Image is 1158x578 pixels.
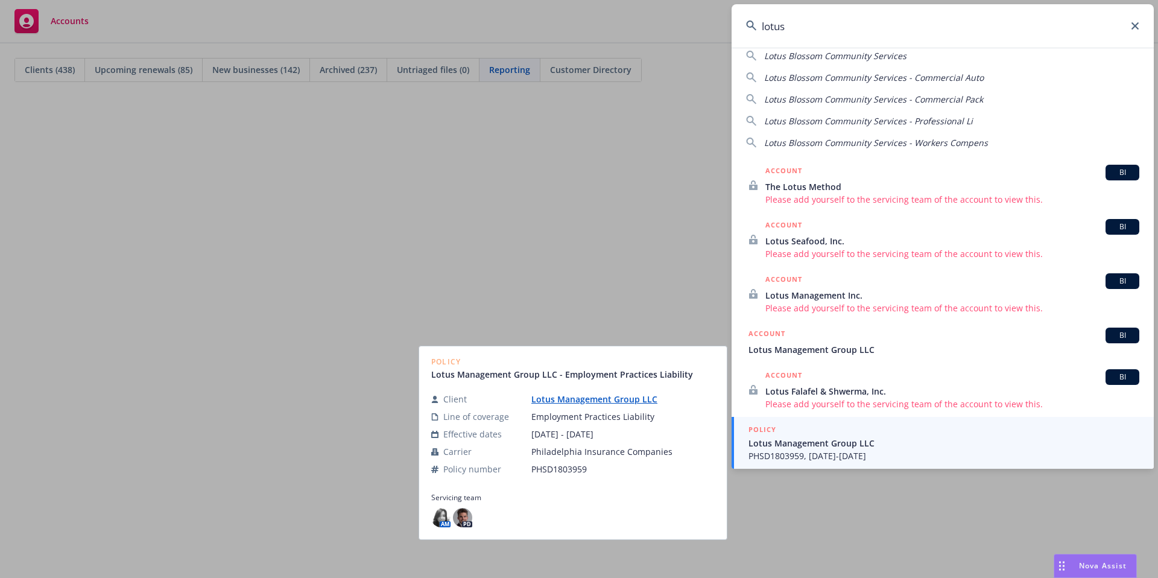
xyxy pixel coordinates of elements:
span: BI [1110,221,1134,232]
span: Lotus Management Group LLC [748,343,1139,356]
span: Please add yourself to the servicing team of the account to view this. [765,302,1139,314]
span: Lotus Seafood, Inc. [765,235,1139,247]
span: Please add yourself to the servicing team of the account to view this. [765,398,1139,410]
span: BI [1110,372,1134,383]
button: Nova Assist [1054,554,1137,578]
span: Lotus Blossom Community Services - Workers Compens [764,137,988,148]
a: POLICYLotus Management Group LLCPHSD1803959, [DATE]-[DATE] [732,417,1154,469]
h5: POLICY [748,424,776,436]
a: ACCOUNTBILotus Management Group LLC [732,321,1154,363]
a: ACCOUNTBILotus Falafel & Shwerma, Inc.Please add yourself to the servicing team of the account to... [732,363,1154,417]
span: Lotus Blossom Community Services [764,50,906,62]
span: Please add yourself to the servicing team of the account to view this. [765,193,1139,206]
div: Drag to move [1054,554,1069,577]
h5: ACCOUNT [765,219,802,233]
span: BI [1110,330,1134,341]
h5: ACCOUNT [765,273,802,288]
span: Nova Assist [1079,561,1127,571]
h5: ACCOUNT [765,165,802,179]
span: Please add yourself to the servicing team of the account to view this. [765,247,1139,260]
a: ACCOUNTBILotus Management Inc.Please add yourself to the servicing team of the account to view this. [732,267,1154,321]
span: Lotus Management Group LLC [748,437,1139,449]
h5: ACCOUNT [765,369,802,384]
input: Search... [732,4,1154,48]
span: BI [1110,276,1134,287]
span: The Lotus Method [765,180,1139,193]
span: Lotus Management Inc. [765,289,1139,302]
span: PHSD1803959, [DATE]-[DATE] [748,449,1139,462]
a: ACCOUNTBIThe Lotus MethodPlease add yourself to the servicing team of the account to view this. [732,158,1154,212]
span: Lotus Blossom Community Services - Commercial Pack [764,94,983,105]
a: ACCOUNTBILotus Seafood, Inc.Please add yourself to the servicing team of the account to view this. [732,212,1154,267]
span: BI [1110,167,1134,178]
h5: ACCOUNT [748,328,785,342]
span: Lotus Falafel & Shwerma, Inc. [765,385,1139,398]
span: Lotus Blossom Community Services - Professional Li [764,115,973,127]
span: Lotus Blossom Community Services - Commercial Auto [764,72,984,83]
